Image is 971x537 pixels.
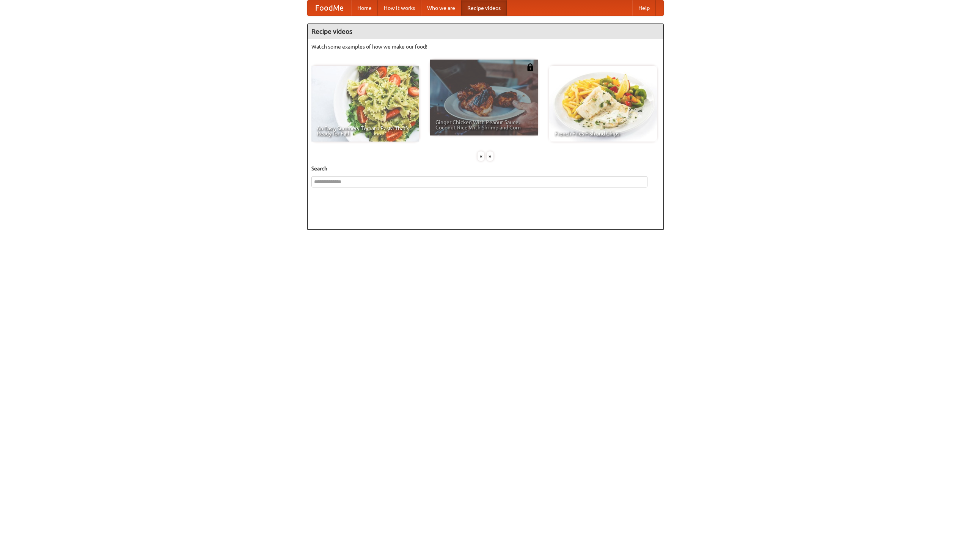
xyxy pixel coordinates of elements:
[308,24,663,39] h4: Recipe videos
[632,0,656,16] a: Help
[351,0,378,16] a: Home
[555,131,652,136] span: French Fries Fish and Chips
[317,126,414,136] span: An Easy, Summery Tomato Pasta That's Ready for Fall
[311,66,419,142] a: An Easy, Summery Tomato Pasta That's Ready for Fall
[421,0,461,16] a: Who we are
[526,63,534,71] img: 483408.png
[308,0,351,16] a: FoodMe
[478,151,484,161] div: «
[461,0,507,16] a: Recipe videos
[487,151,493,161] div: »
[549,66,657,142] a: French Fries Fish and Chips
[378,0,421,16] a: How it works
[311,165,660,172] h5: Search
[311,43,660,50] p: Watch some examples of how we make our food!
